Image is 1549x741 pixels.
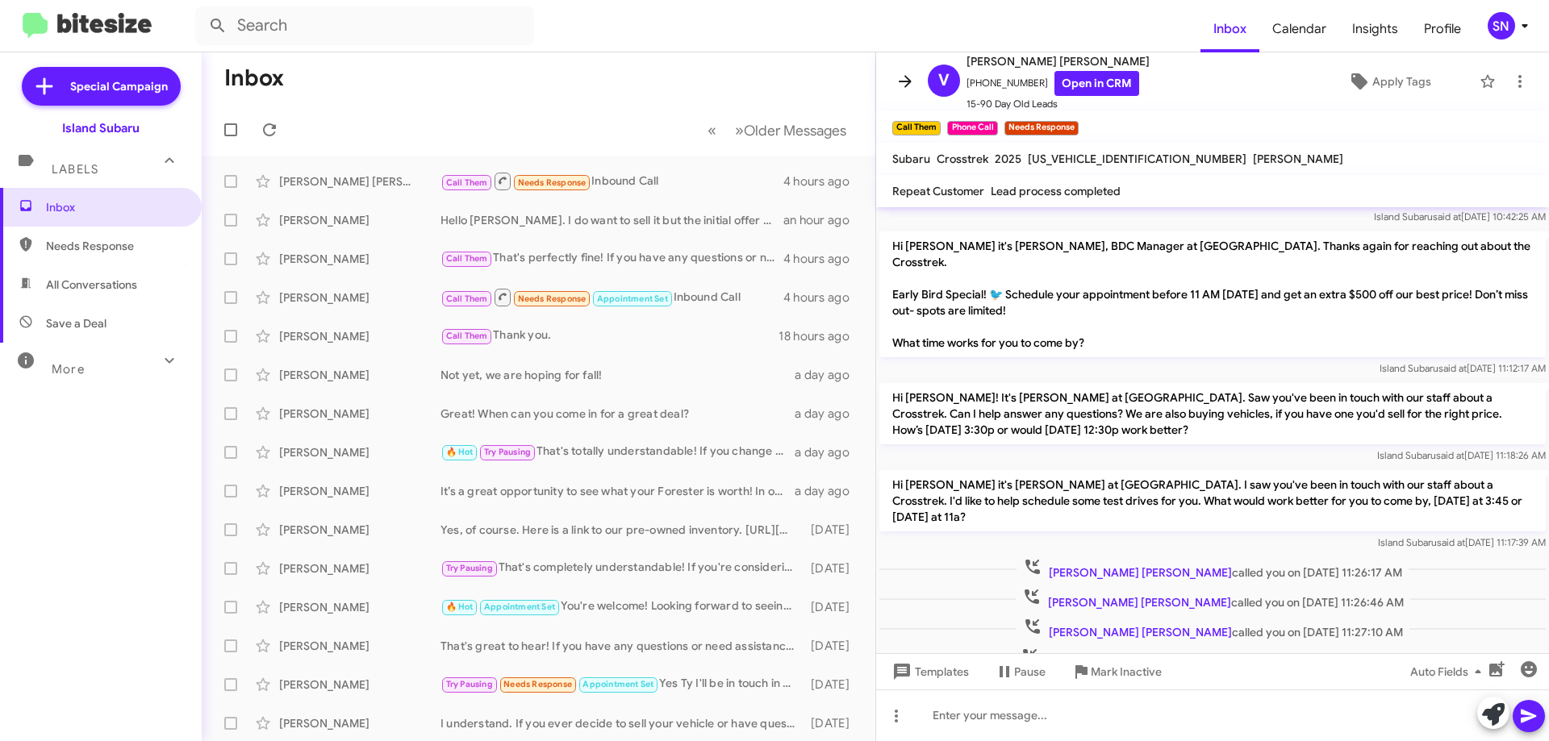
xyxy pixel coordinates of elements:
[744,122,846,139] span: Older Messages
[1048,595,1231,610] span: [PERSON_NAME] [PERSON_NAME]
[1380,362,1546,374] span: Island Subaru [DATE] 11:12:17 AM
[62,120,140,136] div: Island Subaru
[1259,6,1339,52] a: Calendar
[795,367,862,383] div: a day ago
[1339,6,1411,52] a: Insights
[803,715,862,731] div: [DATE]
[279,560,440,577] div: [PERSON_NAME]
[582,679,653,689] span: Appointment Set
[1253,152,1343,166] span: [PERSON_NAME]
[982,657,1058,686] button: Pause
[783,173,862,189] div: 4 hours ago
[803,599,862,615] div: [DATE]
[446,293,488,304] span: Call Them
[279,676,440,693] div: [PERSON_NAME]
[879,383,1546,444] p: Hi [PERSON_NAME]! It's [PERSON_NAME] at [GEOGRAPHIC_DATA]. Saw you've been in touch with our staf...
[446,563,493,573] span: Try Pausing
[1306,67,1472,96] button: Apply Tags
[876,657,982,686] button: Templates
[795,444,862,460] div: a day ago
[1410,657,1488,686] span: Auto Fields
[440,327,779,345] div: Thank you.
[70,78,168,94] span: Special Campaign
[1028,152,1246,166] span: [US_VEHICLE_IDENTIFICATION_NUMBER]
[1474,12,1531,40] button: SN
[938,68,950,94] span: V
[725,114,856,147] button: Next
[279,212,440,228] div: [PERSON_NAME]
[1488,12,1515,40] div: SN
[708,120,716,140] span: «
[991,184,1121,198] span: Lead process completed
[597,293,668,304] span: Appointment Set
[967,96,1150,112] span: 15-90 Day Old Leads
[947,121,997,135] small: Phone Call
[1017,617,1409,640] span: called you on [DATE] 11:27:10 AM
[1014,647,1411,670] span: called you on [DATE] 12:00:00 PM
[783,212,862,228] div: an hour ago
[440,522,803,538] div: Yes, of course. Here is a link to our pre-owned inventory. [URL][DOMAIN_NAME].
[46,315,106,331] span: Save a Deal
[440,483,795,499] div: It’s a great opportunity to see what your Forester is worth! In order to determine how much your ...
[279,715,440,731] div: [PERSON_NAME]
[698,114,726,147] button: Previous
[889,657,969,686] span: Templates
[937,152,988,166] span: Crosstrek
[1014,657,1046,686] span: Pause
[440,715,803,731] div: I understand. If you ever decide to sell your vehicle or have questions in the future, feel free ...
[699,114,856,147] nav: Page navigation example
[279,328,440,344] div: [PERSON_NAME]
[795,483,862,499] div: a day ago
[795,406,862,422] div: a day ago
[52,362,85,377] span: More
[440,638,803,654] div: That's great to hear! If you have any questions or need assistance with your current vehicle, fee...
[1054,71,1139,96] a: Open in CRM
[279,173,440,189] div: [PERSON_NAME] [PERSON_NAME]
[1091,657,1162,686] span: Mark Inactive
[1433,210,1461,223] span: said at
[1200,6,1259,52] span: Inbox
[1058,657,1175,686] button: Mark Inactive
[446,331,488,341] span: Call Them
[1438,362,1467,374] span: said at
[783,251,862,267] div: 4 hours ago
[735,120,744,140] span: »
[279,406,440,422] div: [PERSON_NAME]
[803,638,862,654] div: [DATE]
[1049,625,1232,639] span: [PERSON_NAME] [PERSON_NAME]
[803,522,862,538] div: [DATE]
[967,71,1150,96] span: [PHONE_NUMBER]
[46,238,183,254] span: Needs Response
[518,293,587,304] span: Needs Response
[440,443,795,461] div: That's totally understandable! If you change your mind or have questions before then, feel free t...
[279,289,440,306] div: [PERSON_NAME]
[440,249,783,268] div: That's perfectly fine! If you have any questions or need assistance later, feel free to reach out...
[879,470,1546,531] p: Hi [PERSON_NAME] it's [PERSON_NAME] at [GEOGRAPHIC_DATA]. I saw you've been in touch with our sta...
[440,171,783,191] div: Inbound Call
[879,231,1546,357] p: Hi [PERSON_NAME] it's [PERSON_NAME], BDC Manager at [GEOGRAPHIC_DATA]. Thanks again for reaching ...
[46,199,183,215] span: Inbox
[22,67,181,106] a: Special Campaign
[279,251,440,267] div: [PERSON_NAME]
[440,559,803,577] div: That's completely understandable! If you're considering selling your vehicle in the future, let u...
[446,447,474,457] span: 🔥 Hot
[52,162,98,177] span: Labels
[224,65,284,91] h1: Inbox
[803,560,862,577] div: [DATE]
[892,121,941,135] small: Call Them
[440,406,795,422] div: Great! When can you come in for a great deal?
[46,277,137,293] span: All Conversations
[1377,449,1546,461] span: Island Subaru [DATE] 11:18:26 AM
[446,679,493,689] span: Try Pausing
[484,447,531,457] span: Try Pausing
[279,367,440,383] div: [PERSON_NAME]
[1004,121,1079,135] small: Needs Response
[995,152,1021,166] span: 2025
[279,522,440,538] div: [PERSON_NAME]
[1017,557,1409,581] span: called you on [DATE] 11:26:17 AM
[484,602,555,612] span: Appointment Set
[1437,536,1465,548] span: said at
[440,212,783,228] div: Hello [PERSON_NAME]. I do want to sell it but the initial offer was way too low. The car drives g...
